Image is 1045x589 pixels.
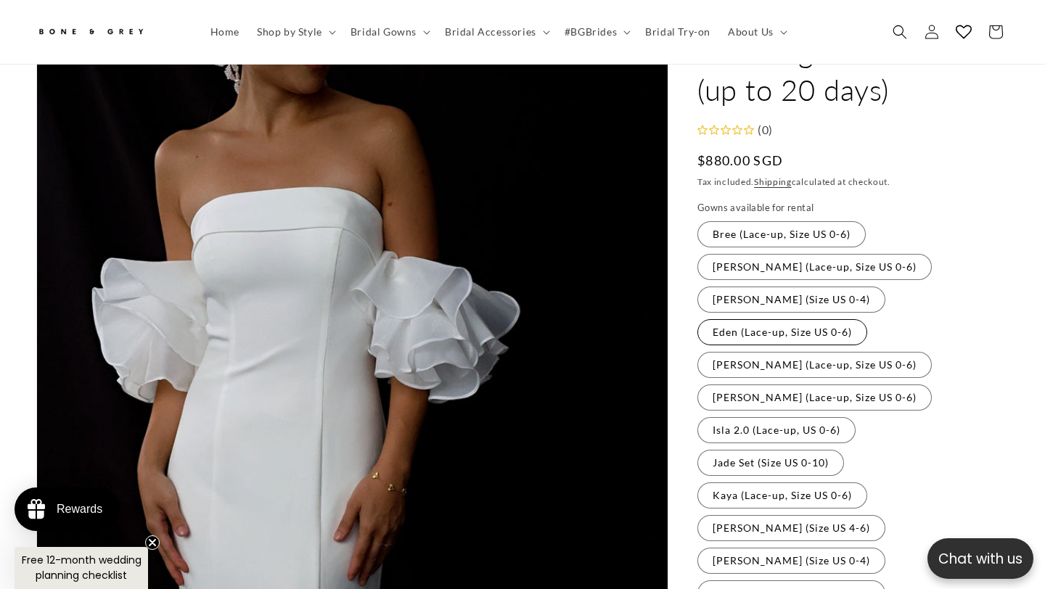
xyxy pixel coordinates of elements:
[927,538,1033,579] button: Open chatbox
[754,176,792,187] a: Shipping
[15,547,148,589] div: Free 12-month wedding planning checklistClose teaser
[697,287,885,313] label: [PERSON_NAME] (Size US 0-4)
[876,22,972,46] button: Write a review
[636,17,719,47] a: Bridal Try-on
[697,548,885,574] label: [PERSON_NAME] (Size US 0-4)
[754,120,773,141] div: (0)
[719,17,793,47] summary: About Us
[884,16,916,48] summary: Search
[697,450,844,476] label: Jade Set (Size US 0-10)
[257,25,322,38] span: Shop by Style
[697,33,1009,109] h1: Wedding Gown Rental (up to 20 days)
[31,15,187,49] a: Bone and Grey Bridal
[145,535,160,550] button: Close teaser
[697,417,856,443] label: Isla 2.0 (Lace-up, US 0-6)
[36,20,145,44] img: Bone and Grey Bridal
[697,352,932,378] label: [PERSON_NAME] (Lace-up, Size US 0-6)
[97,83,160,94] a: Write a review
[697,175,1009,189] div: Tax included. calculated at checkout.
[22,553,142,582] span: Free 12-month wedding planning checklist
[645,25,710,38] span: Bridal Try-on
[697,254,932,280] label: [PERSON_NAME] (Lace-up, Size US 0-6)
[210,25,239,38] span: Home
[697,221,866,247] label: Bree (Lace-up, Size US 0-6)
[565,25,617,38] span: #BGBrides
[697,201,815,215] legend: Gowns available for rental
[57,503,102,516] div: Rewards
[927,548,1033,569] p: Chat with us
[445,25,536,38] span: Bridal Accessories
[556,17,636,47] summary: #BGBrides
[202,17,248,47] a: Home
[728,25,774,38] span: About Us
[697,384,932,411] label: [PERSON_NAME] (Lace-up, Size US 0-6)
[248,17,342,47] summary: Shop by Style
[697,151,783,170] span: $880.00 SGD
[697,319,867,345] label: Eden (Lace-up, Size US 0-6)
[436,17,556,47] summary: Bridal Accessories
[697,482,867,508] label: Kaya (Lace-up, Size US 0-6)
[342,17,436,47] summary: Bridal Gowns
[351,25,417,38] span: Bridal Gowns
[697,515,885,541] label: [PERSON_NAME] (Size US 4-6)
